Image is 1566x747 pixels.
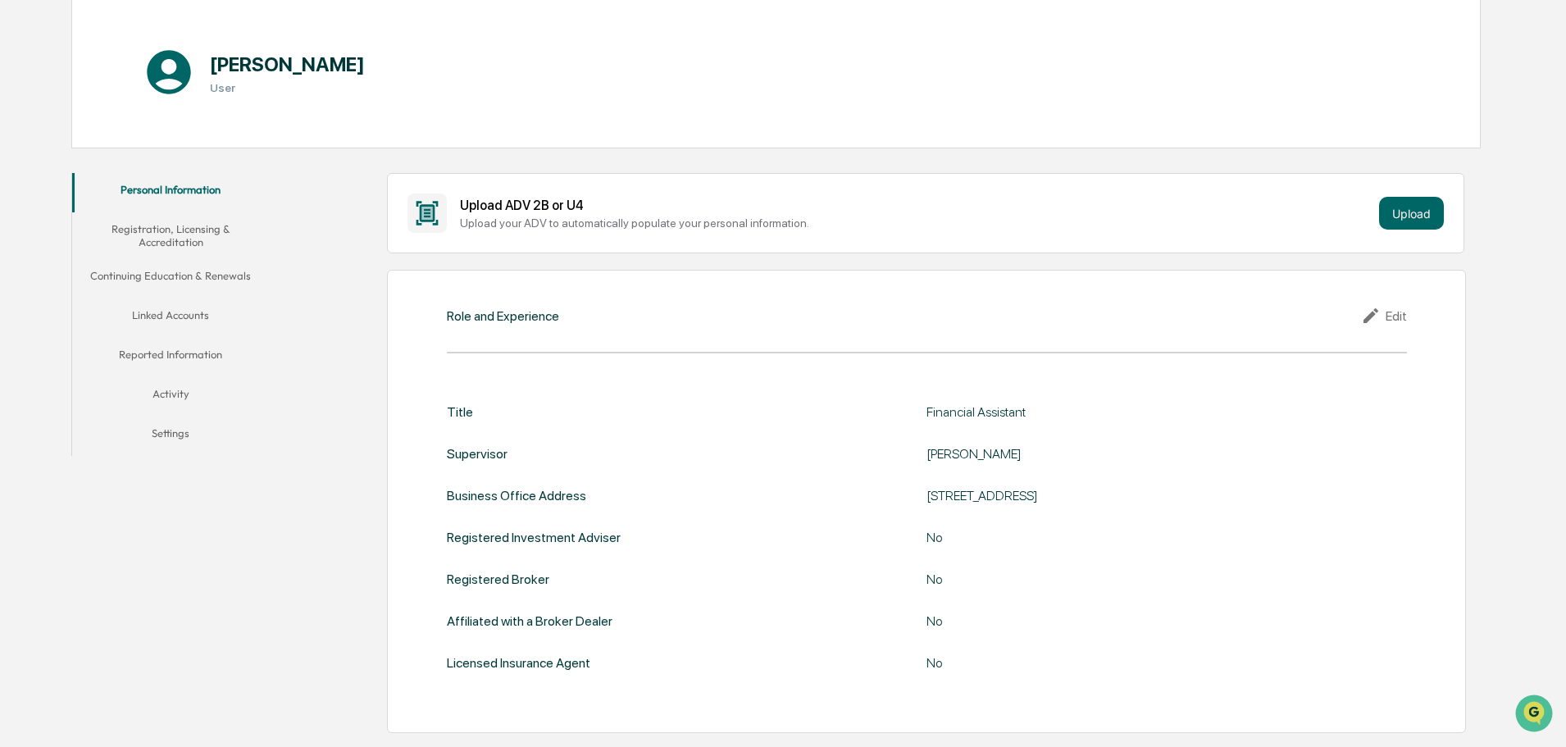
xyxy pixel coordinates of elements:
div: No [926,613,1336,629]
button: Upload [1379,197,1444,230]
div: secondary tabs example [72,173,269,456]
a: 🗄️Attestations [112,200,210,230]
div: Title [447,404,473,420]
button: Start new chat [279,130,298,150]
div: [STREET_ADDRESS] [926,488,1336,503]
div: Licensed Insurance Agent [447,655,590,671]
div: Upload your ADV to automatically populate your personal information. [460,216,1373,230]
iframe: Open customer support [1514,693,1558,737]
div: [PERSON_NAME] [926,446,1336,462]
div: Business Office Address [447,488,586,503]
div: Registered Broker [447,572,549,587]
button: Registration, Licensing & Accreditation [72,212,269,259]
button: Linked Accounts [72,298,269,338]
p: How can we help? [16,34,298,61]
div: Upload ADV 2B or U4 [460,198,1373,213]
div: No [926,655,1336,671]
div: 🗄️ [119,208,132,221]
div: No [926,572,1336,587]
button: Activity [72,377,269,417]
button: Settings [72,417,269,456]
div: 🔎 [16,239,30,253]
div: No [926,530,1336,545]
a: 🖐️Preclearance [10,200,112,230]
h1: [PERSON_NAME] [210,52,365,76]
div: Financial Assistant [926,404,1336,420]
button: Personal Information [72,173,269,212]
div: Edit [1361,306,1407,326]
span: Preclearance [33,207,106,223]
div: 🖐️ [16,208,30,221]
span: Pylon [163,278,198,290]
div: Role and Experience [447,308,559,324]
h3: User [210,81,365,94]
button: Continuing Education & Renewals [72,259,269,298]
div: Start new chat [56,125,269,142]
span: Attestations [135,207,203,223]
a: 🔎Data Lookup [10,231,110,261]
img: 1746055101610-c473b297-6a78-478c-a979-82029cc54cd1 [16,125,46,155]
div: We're available if you need us! [56,142,207,155]
span: Data Lookup [33,238,103,254]
a: Powered byPylon [116,277,198,290]
div: Registered Investment Adviser [447,530,621,545]
button: Reported Information [72,338,269,377]
div: Affiliated with a Broker Dealer [447,613,612,629]
div: Supervisor [447,446,508,462]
